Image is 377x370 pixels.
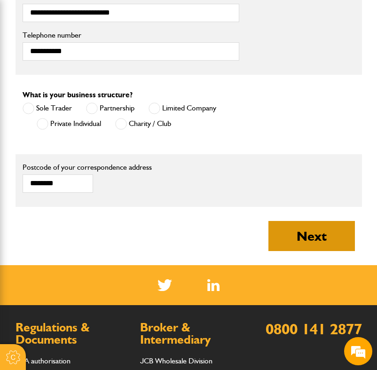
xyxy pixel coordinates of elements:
[207,279,220,291] a: LinkedIn
[207,279,220,291] img: Linked In
[49,53,158,65] div: Chat with us now
[12,170,172,282] textarea: Type your message and hit 'Enter'
[37,118,101,130] label: Private Individual
[23,164,239,171] label: Postcode of your correspondence address
[157,279,172,291] img: Twitter
[154,5,177,27] div: Minimize live chat window
[266,320,362,338] a: 0800 141 2877
[149,102,216,114] label: Limited Company
[86,102,134,114] label: Partnership
[140,322,251,346] h2: Broker & Intermediary
[12,142,172,163] input: Enter your phone number
[12,115,172,135] input: Enter your email address
[140,356,212,365] a: JCB Wholesale Division
[115,118,171,130] label: Charity / Club
[23,91,133,99] label: What is your business structure?
[128,290,171,302] em: Start Chat
[268,221,355,251] button: Next
[23,31,239,39] label: Telephone number
[16,52,39,65] img: d_20077148190_company_1631870298795_20077148190
[12,87,172,108] input: Enter your last name
[16,356,71,365] a: FCA authorisation
[16,322,126,346] h2: Regulations & Documents
[23,102,72,114] label: Sole Trader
